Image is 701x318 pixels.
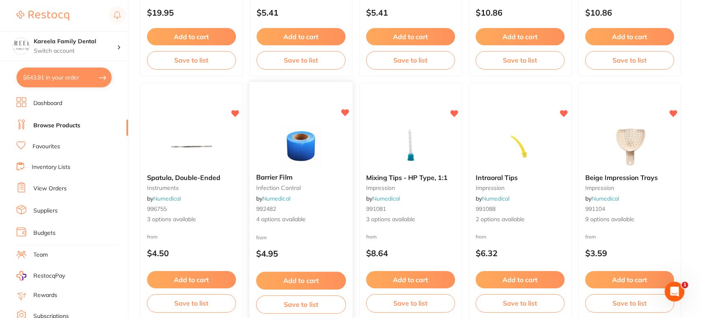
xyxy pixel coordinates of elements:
span: by [147,195,181,202]
a: Favourites [33,143,60,151]
p: $5.41 [257,8,346,17]
small: instruments [147,185,236,191]
button: Save to list [585,51,674,69]
button: Add to cart [476,271,565,288]
p: $10.86 [585,8,674,17]
button: Save to list [257,51,346,69]
p: $4.50 [147,248,236,258]
a: Budgets [33,229,56,237]
img: Restocq Logo [16,11,69,21]
a: Rewards [33,291,57,299]
img: Mixing Tips - HP Type, 1:1 [384,126,437,167]
button: Save to list [256,295,346,314]
span: from [256,234,267,240]
span: Barrier Film [256,173,292,181]
button: Save to list [366,51,455,69]
button: Add to cart [476,28,565,45]
img: Barrier Film [274,125,328,167]
p: $10.86 [476,8,565,17]
span: Beige Impression Trays [585,173,658,182]
img: Spatula, Double-Ended [165,126,218,167]
a: Suppliers [33,207,58,215]
small: impression [476,185,565,191]
a: View Orders [33,185,67,193]
small: impression [366,185,455,191]
button: Save to list [147,51,236,69]
button: Add to cart [147,271,236,288]
span: by [256,195,290,202]
span: RestocqPay [33,272,65,280]
b: Barrier Film [256,173,346,181]
b: Beige Impression Trays [585,174,674,181]
p: $8.64 [366,248,455,258]
a: Restocq Logo [16,6,69,25]
span: from [366,234,377,240]
img: Kareela Family Dental [13,38,29,54]
a: Numedical [591,195,619,202]
span: 996755 [147,205,167,213]
button: Add to cart [366,28,455,45]
button: Save to list [585,294,674,312]
button: Save to list [366,294,455,312]
h4: Kareela Family Dental [34,37,117,46]
p: Switch account [34,47,117,55]
span: 1 [682,282,688,288]
button: Add to cart [256,272,346,290]
iframe: Intercom live chat [665,282,685,302]
p: $4.95 [256,249,346,258]
img: Beige Impression Trays [603,126,657,167]
span: 991088 [476,205,495,213]
button: Add to cart [147,28,236,45]
p: $19.95 [147,8,236,17]
button: $643.91 in your order [16,68,112,87]
img: RestocqPay [16,271,26,281]
button: Add to cart [366,271,455,288]
b: Intraoral Tips [476,174,565,181]
a: Numedical [372,195,400,202]
span: by [476,195,509,202]
small: impression [585,185,674,191]
button: Add to cart [257,28,346,45]
span: 4 options available [256,215,346,224]
p: $6.32 [476,248,565,258]
span: 3 options available [147,215,236,224]
a: Numedical [262,195,290,202]
span: 3 options available [366,215,455,224]
span: Spatula, Double-Ended [147,173,220,182]
img: Intraoral Tips [493,126,547,167]
span: from [585,234,596,240]
button: Save to list [147,294,236,312]
a: RestocqPay [16,271,65,281]
a: Dashboard [33,99,62,108]
span: 991104 [585,205,605,213]
a: Numedical [482,195,509,202]
span: 991081 [366,205,386,213]
button: Save to list [476,51,565,69]
a: Numedical [153,195,181,202]
b: Mixing Tips - HP Type, 1:1 [366,174,455,181]
span: from [476,234,486,240]
button: Add to cart [585,271,674,288]
a: Team [33,251,48,259]
span: 992482 [256,205,276,213]
button: Add to cart [585,28,674,45]
span: Intraoral Tips [476,173,518,182]
span: Mixing Tips - HP Type, 1:1 [366,173,448,182]
span: 9 options available [585,215,674,224]
span: by [366,195,400,202]
p: $3.59 [585,248,674,258]
span: 2 options available [476,215,565,224]
b: Spatula, Double-Ended [147,174,236,181]
p: $5.41 [366,8,455,17]
a: Inventory Lists [32,163,70,171]
span: by [585,195,619,202]
span: from [147,234,158,240]
button: Save to list [476,294,565,312]
a: Browse Products [33,122,80,130]
small: infection control [256,185,346,191]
